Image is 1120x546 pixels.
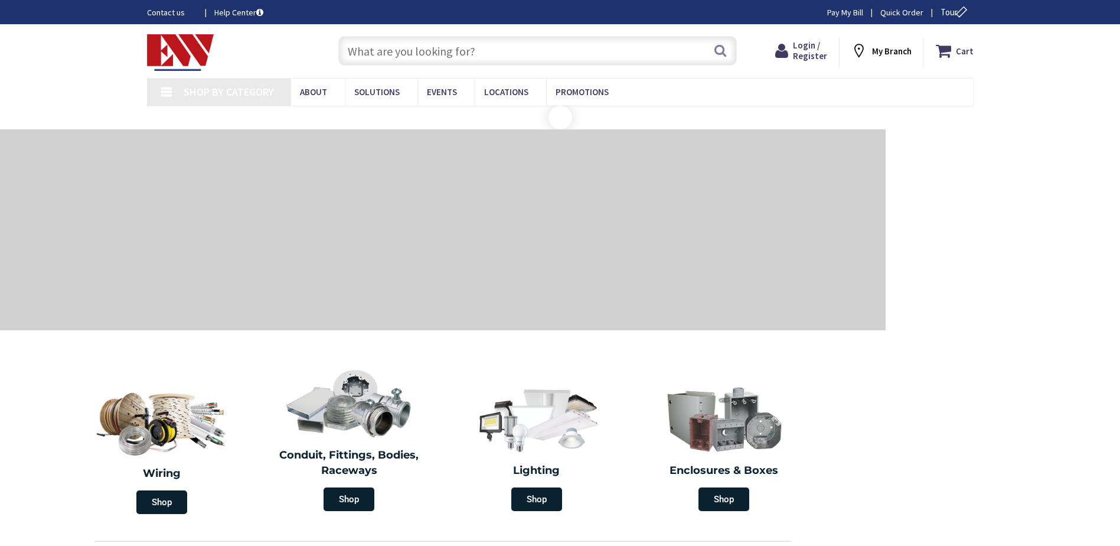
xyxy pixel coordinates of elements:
[214,6,263,18] a: Help Center
[556,86,609,97] span: Promotions
[427,86,457,97] span: Events
[872,45,912,57] strong: My Branch
[484,86,528,97] span: Locations
[698,487,749,511] span: Shop
[147,34,214,71] img: Electrical Wholesalers, Inc.
[956,40,974,61] strong: Cart
[936,40,974,61] a: Cart
[324,487,374,511] span: Shop
[74,466,250,482] h2: Wiring
[775,40,827,61] a: Login / Register
[639,463,809,479] h2: Enclosures & Boxes
[634,378,815,517] a: Enclosures & Boxes Shop
[136,490,187,514] span: Shop
[880,6,923,18] a: Quick Order
[793,40,827,61] span: Login / Register
[265,448,435,478] h2: Conduit, Fittings, Bodies, Raceways
[511,487,562,511] span: Shop
[941,6,971,18] span: Tour
[259,363,440,517] a: Conduit, Fittings, Bodies, Raceways Shop
[68,378,256,520] a: Wiring Shop
[354,86,400,97] span: Solutions
[184,85,274,99] span: Shop By Category
[147,6,195,18] a: Contact us
[300,86,327,97] span: About
[827,6,863,18] a: Pay My Bill
[452,463,622,479] h2: Lighting
[446,378,628,517] a: Lighting Shop
[338,36,737,66] input: What are you looking for?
